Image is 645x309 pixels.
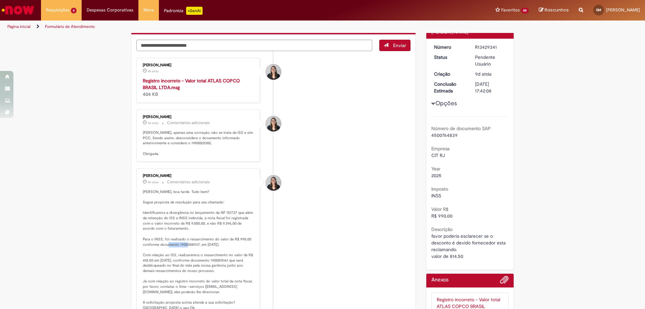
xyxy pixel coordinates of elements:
a: Formulário de Atendimento [45,24,95,29]
b: Imposto [431,186,448,192]
span: 2025 [431,172,441,179]
span: 6 [71,8,77,13]
button: Enviar [379,40,411,51]
div: Debora Cristina Silva Dias [266,116,281,131]
span: Requisições [46,7,70,13]
p: [PERSON_NAME], apenas uma correção, não se trata de ISS e sim PCC. Sendo assim, desconsidere o do... [143,130,255,157]
div: 19/08/2025 15:42:04 [475,71,506,77]
dt: Status [429,54,470,61]
b: Número de documento SAP [431,125,491,131]
a: Registro incorreto - Valor total ATLAS COPCO BRASIL LTDA.msg [143,78,240,90]
span: GM [596,8,601,12]
div: [PERSON_NAME] [143,63,255,67]
time: 27/08/2025 16:44:53 [148,180,159,184]
span: 4h atrás [148,69,159,73]
span: 4500764839 [431,132,458,138]
div: Pendente Usuário [475,54,506,67]
span: More [143,7,154,13]
dt: Número [429,44,470,50]
img: ServiceNow [1,3,35,17]
h2: Anexos [431,277,448,283]
b: Valor R$ [431,206,448,212]
dt: Criação [429,71,470,77]
b: Year [431,166,440,172]
span: Despesas Corporativas [87,7,133,13]
span: 4h atrás [148,121,159,125]
span: favor poderia esclarecer se o desconto é devido fornecedor esta reclamando. valor de 814,50 [431,233,507,259]
div: R13429341 [475,44,506,50]
a: Página inicial [7,24,31,29]
small: Comentários adicionais [167,179,210,185]
span: 9d atrás [475,71,491,77]
small: Comentários adicionais [167,120,210,126]
div: Padroniza [164,7,203,15]
time: 19/08/2025 15:42:04 [475,71,491,77]
p: +GenAi [186,7,203,15]
time: 27/08/2025 17:02:14 [148,121,159,125]
span: Favoritos [501,7,520,13]
b: Descrição [431,226,453,232]
a: Rascunhos [539,7,569,13]
textarea: Digite sua mensagem aqui... [136,40,372,51]
div: 404 KB [143,77,255,98]
div: Debora Cristina Silva Dias [266,64,281,80]
dt: Conclusão Estimada [429,81,470,94]
span: INSS [431,193,441,199]
div: [PERSON_NAME] [143,174,255,178]
span: [PERSON_NAME] [606,7,640,13]
span: Rascunhos [545,7,569,13]
button: Adicionar anexos [500,275,509,287]
span: R$ 990,00 [431,213,453,219]
b: Empresa [431,146,449,152]
time: 27/08/2025 17:13:16 [148,69,159,73]
div: [PERSON_NAME] [143,115,255,119]
span: Enviar [393,42,406,48]
span: CIT RJ [431,152,445,158]
div: Debora Cristina Silva Dias [266,175,281,191]
ul: Trilhas de página [5,21,425,33]
div: [DATE] 17:42:08 [475,81,506,94]
span: 5h atrás [148,180,159,184]
span: 60 [521,8,529,13]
